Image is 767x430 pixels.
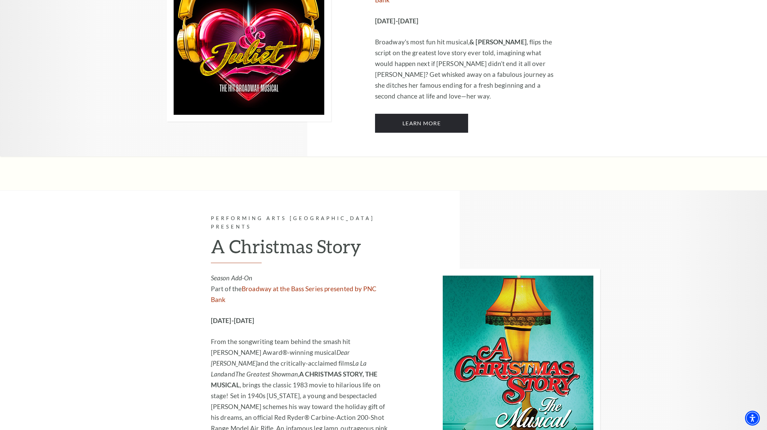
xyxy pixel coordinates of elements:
p: Broadway's most fun hit musical, , flips the script on the greatest love story ever told, imagini... [375,37,556,102]
p: Performing Arts [GEOGRAPHIC_DATA] Presents [211,214,392,231]
div: Accessibility Menu [745,411,760,426]
a: Learn More & Juliet [375,114,468,133]
a: Broadway at the Bass Series presented by PNC Bank [211,285,377,303]
strong: [DATE]-[DATE] [211,317,254,324]
strong: & [PERSON_NAME] [469,38,527,46]
strong: [DATE]-[DATE] [375,17,418,25]
p: Part of the [211,273,392,305]
em: Season Add-On [211,274,252,282]
h2: A Christmas Story [211,235,392,263]
em: The Greatest Showman [235,370,298,378]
